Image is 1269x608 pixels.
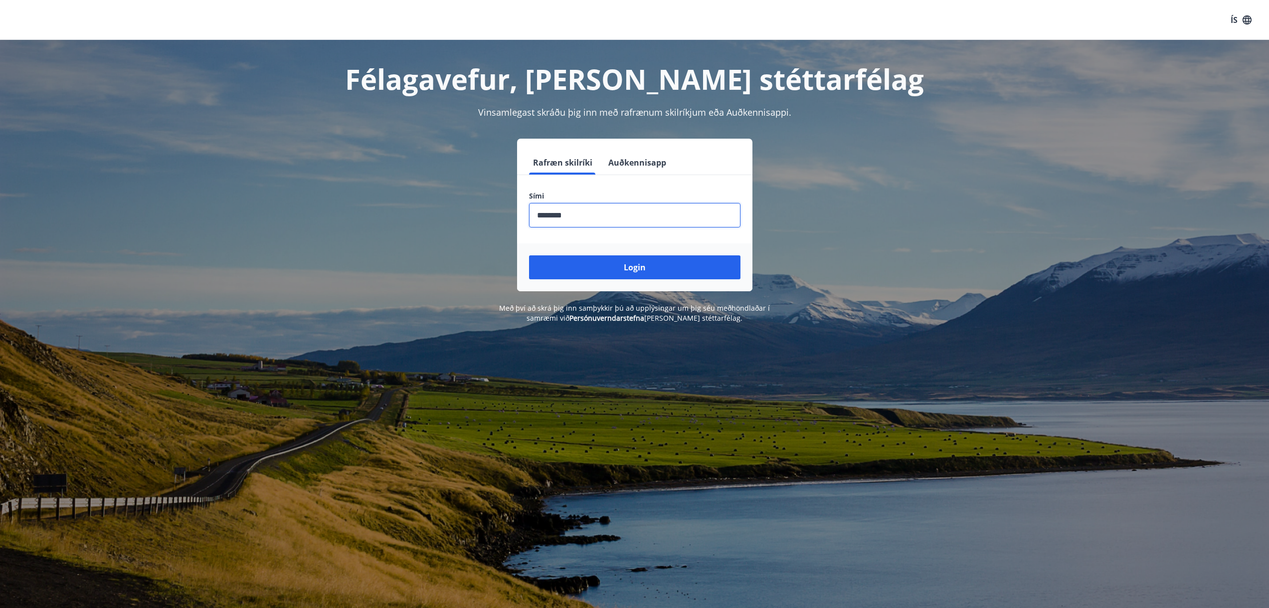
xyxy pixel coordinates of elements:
[529,191,740,201] label: Sími
[529,151,596,175] button: Rafræn skilríki
[1225,11,1257,29] button: ÍS
[604,151,670,175] button: Auðkennisapp
[529,255,740,279] button: Login
[288,60,982,98] h1: Félagavefur, [PERSON_NAME] stéttarfélag
[499,303,770,323] span: Með því að skrá þig inn samþykkir þú að upplýsingar um þig séu meðhöndlaðar í samræmi við [PERSON...
[569,313,644,323] a: Persónuverndarstefna
[478,106,791,118] span: Vinsamlegast skráðu þig inn með rafrænum skilríkjum eða Auðkennisappi.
